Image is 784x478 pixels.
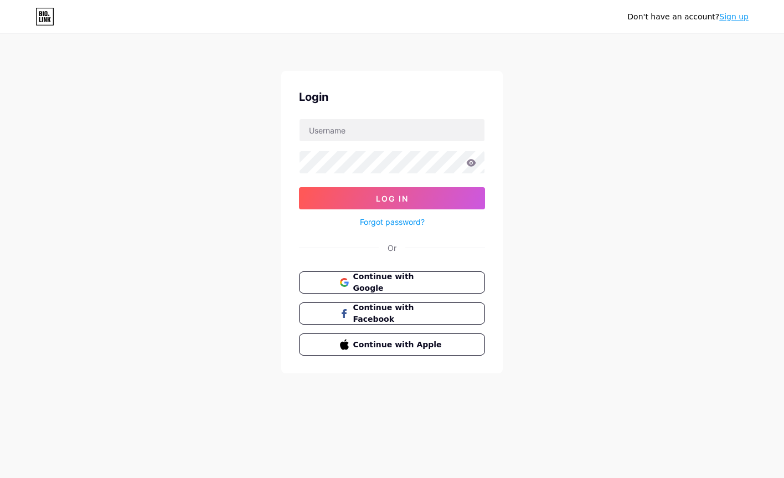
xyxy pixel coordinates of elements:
a: Forgot password? [360,216,425,228]
div: Or [388,242,396,254]
a: Sign up [719,12,749,21]
button: Log In [299,187,485,209]
span: Continue with Apple [353,339,445,351]
div: Login [299,89,485,105]
button: Continue with Apple [299,333,485,356]
span: Continue with Google [353,271,445,294]
input: Username [300,119,484,141]
span: Continue with Facebook [353,302,445,325]
button: Continue with Google [299,271,485,294]
div: Don't have an account? [627,11,749,23]
button: Continue with Facebook [299,302,485,325]
span: Log In [376,194,409,203]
